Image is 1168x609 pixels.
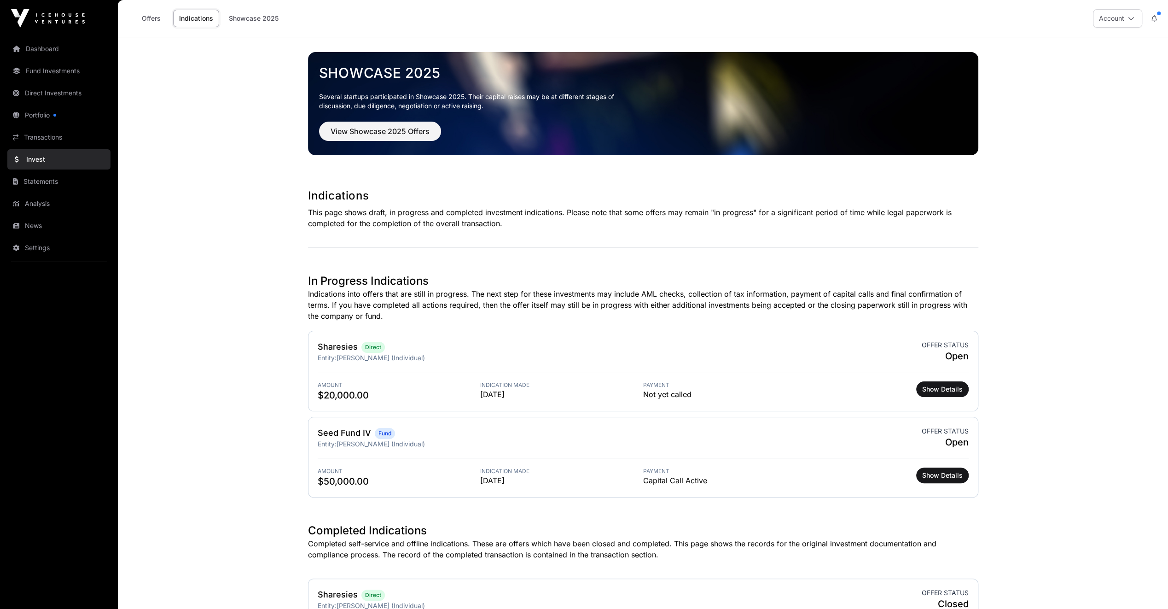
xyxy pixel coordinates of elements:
span: Offer status [922,588,969,597]
a: Settings [7,238,110,258]
h1: Completed Indications [308,523,978,538]
button: Show Details [916,468,969,483]
a: Direct Investments [7,83,110,103]
img: Showcase 2025 [308,52,978,155]
span: Entity: [318,440,337,448]
span: Indication Made [480,381,643,389]
span: Offer status [922,340,969,350]
a: Seed Fund IV [318,428,371,438]
span: [PERSON_NAME] (Individual) [337,354,425,362]
span: Amount [318,381,481,389]
a: Offers [133,10,169,27]
span: Payment [643,381,806,389]
span: Not yet called [643,389,692,400]
span: Payment [643,468,806,475]
span: [DATE] [480,389,643,400]
span: Offer status [922,427,969,436]
span: Direct [365,344,381,351]
img: Icehouse Ventures Logo [11,9,85,28]
span: Open [922,436,969,449]
a: Fund Investments [7,61,110,81]
a: Analysis [7,193,110,214]
span: Fund [378,430,391,437]
button: Account [1093,9,1142,28]
span: Amount [318,468,481,475]
a: Statements [7,171,110,192]
h1: In Progress Indications [308,274,978,288]
a: Transactions [7,127,110,147]
h1: Indications [308,188,978,203]
a: Sharesies [318,342,358,351]
a: Showcase 2025 [223,10,285,27]
button: View Showcase 2025 Offers [319,122,441,141]
button: Show Details [916,381,969,397]
span: View Showcase 2025 Offers [331,126,430,137]
h2: Sharesies [318,588,358,601]
p: This page shows draft, in progress and completed investment indications. Please note that some of... [308,207,978,229]
span: Show Details [922,471,963,480]
span: Show Details [922,385,963,394]
a: Indications [173,10,219,27]
a: Portfolio [7,105,110,125]
span: Indication Made [480,468,643,475]
iframe: Chat Widget [1122,565,1168,609]
span: Direct [365,591,381,599]
a: News [7,216,110,236]
span: [PERSON_NAME] (Individual) [337,440,425,448]
a: Dashboard [7,39,110,59]
span: [DATE] [480,475,643,486]
a: Showcase 2025 [319,64,967,81]
p: Several startups participated in Showcase 2025. Their capital raises may be at different stages o... [319,92,628,111]
p: Indications into offers that are still in progress. The next step for these investments may inclu... [308,288,978,322]
span: Capital Call Active [643,475,707,486]
span: Open [922,350,969,363]
span: Entity: [318,354,337,362]
a: Invest [7,149,110,170]
p: Completed self-service and offline indications. These are offers which have been closed and compl... [308,538,978,560]
span: $20,000.00 [318,389,481,402]
a: View Showcase 2025 Offers [319,131,441,140]
span: $50,000.00 [318,475,481,488]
